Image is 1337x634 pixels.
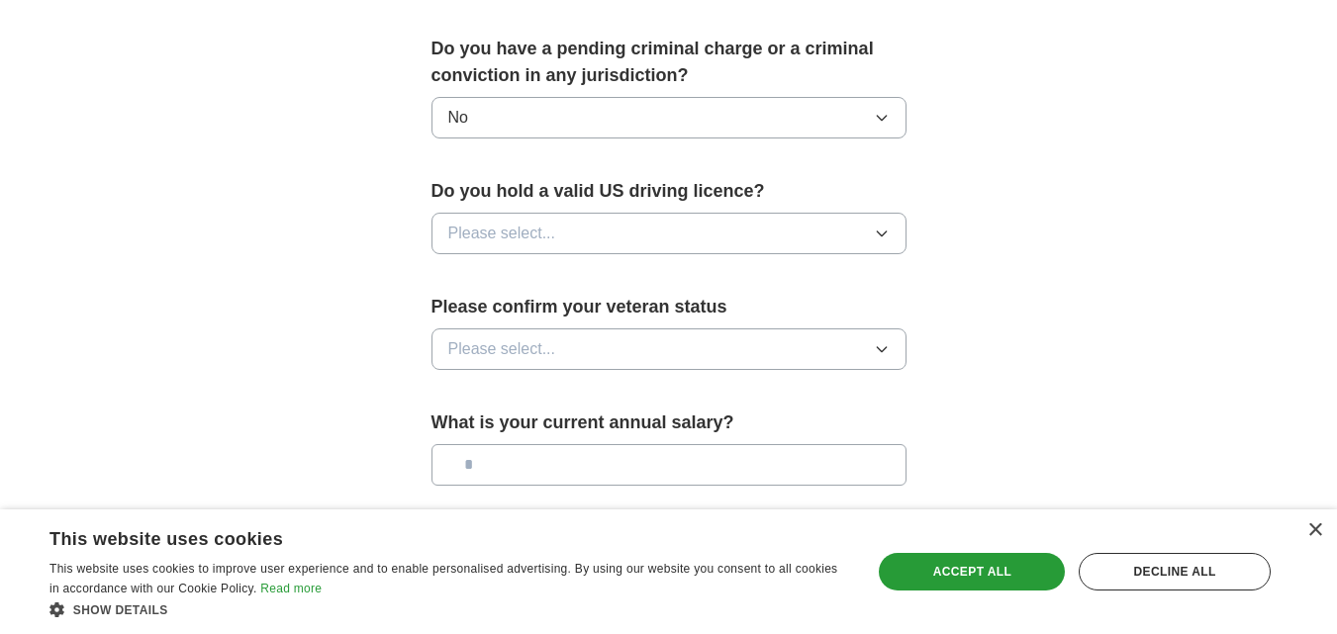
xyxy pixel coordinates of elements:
span: No [448,106,468,130]
button: Please select... [431,328,907,370]
span: Please select... [448,337,556,361]
label: Do you have a pending criminal charge or a criminal conviction in any jurisdiction? [431,36,907,89]
span: Show details [73,603,168,617]
div: Close [1307,523,1322,538]
div: Show details [49,599,848,619]
span: This website uses cookies to improve user experience and to enable personalised advertising. By u... [49,562,837,595]
button: Please select... [431,213,907,254]
span: Please select... [448,222,556,245]
div: Decline all [1079,553,1271,590]
label: What is your current annual salary? [431,409,907,436]
div: This website uses cookies [49,521,799,551]
label: Do you hold a valid US driving licence? [431,178,907,205]
a: Read more, opens a new window [260,582,322,595]
div: Accept all [879,553,1065,590]
button: No [431,97,907,138]
label: Please confirm your veteran status [431,294,907,320]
